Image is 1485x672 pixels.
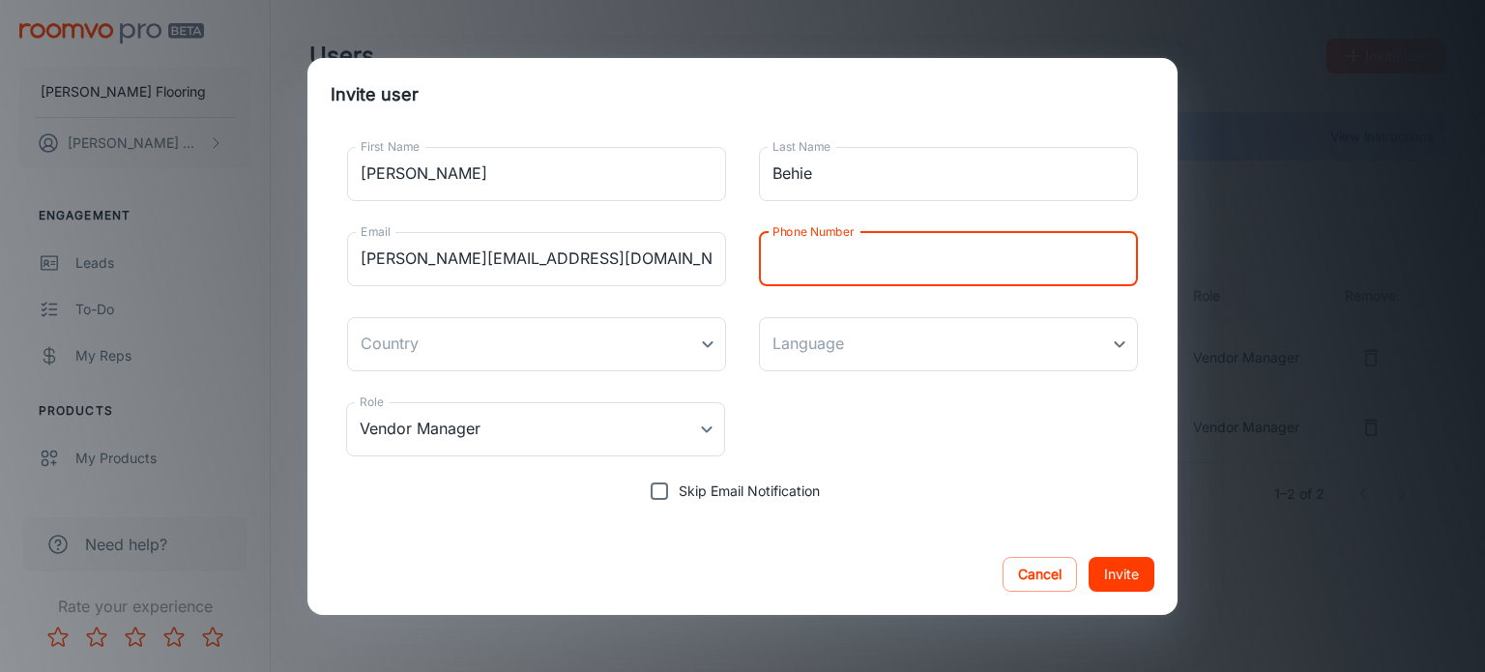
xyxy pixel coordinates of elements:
[361,138,420,155] label: First Name
[361,223,391,240] label: Email
[360,394,384,410] label: Role
[1003,557,1077,592] button: Cancel
[346,402,725,456] div: Vendor Manager
[307,58,1178,131] h2: Invite user
[772,138,830,155] label: Last Name
[679,481,820,502] span: Skip Email Notification
[1089,557,1154,592] button: Invite
[772,223,854,240] label: Phone Number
